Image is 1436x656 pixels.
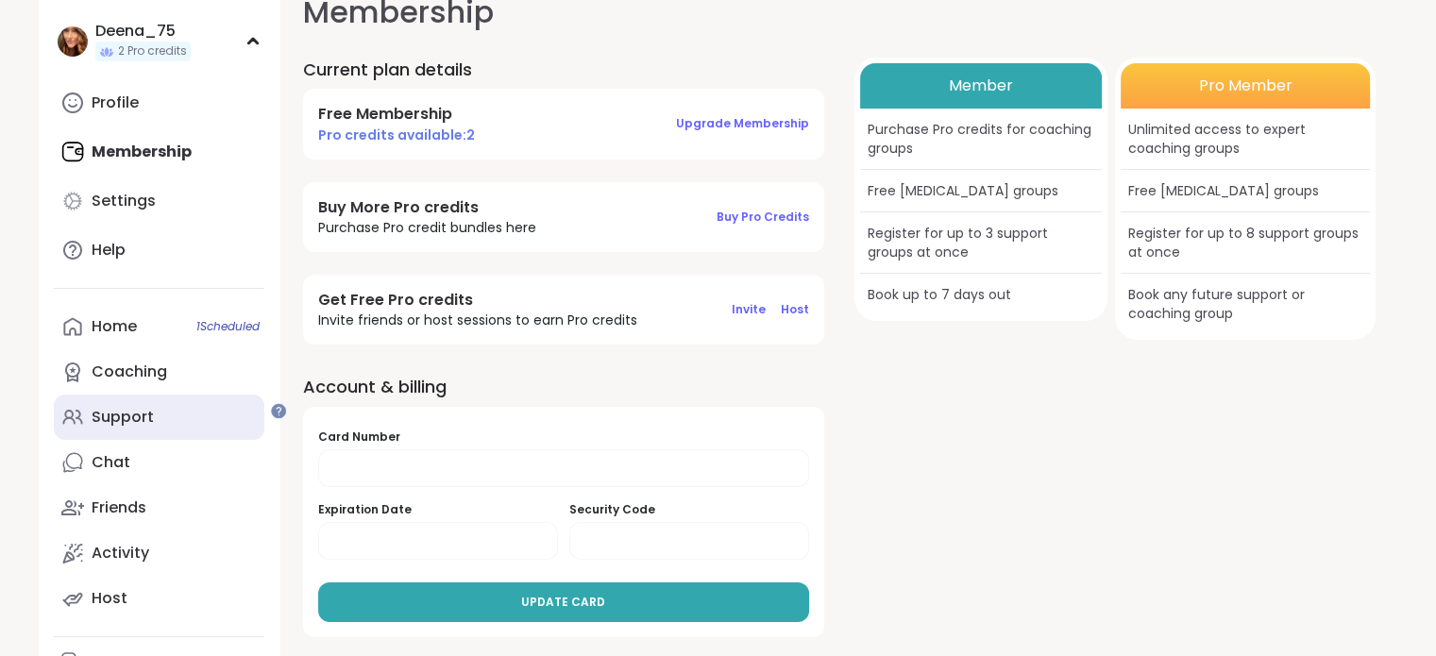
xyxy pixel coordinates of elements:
iframe: Secure card number input frame [334,462,793,478]
div: Free [MEDICAL_DATA] groups [860,170,1103,212]
div: Host [92,588,127,609]
h2: Current plan details [303,58,824,81]
span: Invite friends or host sessions to earn Pro credits [318,311,637,329]
div: Purchase Pro credits for coaching groups [860,109,1103,170]
span: Invite [732,301,766,317]
a: Chat [54,440,264,485]
span: 2 Pro credits [118,43,187,59]
div: Settings [92,191,156,211]
div: Friends [92,497,146,518]
div: Register for up to 8 support groups at once [1121,212,1369,274]
span: 1 Scheduled [196,319,260,334]
button: Invite [732,290,766,329]
div: Register for up to 3 support groups at once [860,212,1103,274]
a: Friends [54,485,264,530]
div: Profile [92,93,139,113]
a: Activity [54,530,264,576]
div: Deena_75 [95,21,191,42]
button: UPDATE CARD [318,582,809,622]
span: Buy Pro Credits [717,209,809,225]
iframe: Secure CVC input frame [585,534,793,550]
a: Settings [54,178,264,224]
div: Book up to 7 days out [860,274,1103,315]
span: Host [781,301,809,317]
a: Home1Scheduled [54,304,264,349]
span: UPDATE CARD [521,594,605,611]
div: Support [92,407,154,428]
div: Home [92,316,137,337]
div: Help [92,240,126,261]
div: Member [860,63,1103,109]
a: Support [54,395,264,440]
iframe: Spotlight [271,403,286,418]
h4: Free Membership [318,104,475,125]
span: Pro credits available: 2 [318,126,475,144]
h5: Card Number [318,429,809,446]
div: Book any future support or coaching group [1121,274,1369,334]
span: Purchase Pro credit bundles here [318,218,536,237]
div: Coaching [92,362,167,382]
a: Host [54,576,264,621]
div: Free [MEDICAL_DATA] groups [1121,170,1369,212]
button: Host [781,290,809,329]
button: Buy Pro Credits [717,197,809,237]
h4: Get Free Pro credits [318,290,637,311]
h5: Expiration Date [318,502,558,518]
div: Activity [92,543,149,563]
div: Chat [92,452,130,473]
a: Help [54,227,264,273]
h2: Account & billing [303,375,824,398]
a: Profile [54,80,264,126]
img: Deena_75 [58,26,88,57]
h4: Buy More Pro credits [318,197,536,218]
h5: Security Code [569,502,809,518]
div: Unlimited access to expert coaching groups [1121,109,1369,170]
a: Coaching [54,349,264,395]
div: Pro Member [1121,63,1369,109]
iframe: Secure expiration date input frame [334,534,542,550]
button: Upgrade Membership [676,104,809,143]
span: Upgrade Membership [676,115,809,131]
